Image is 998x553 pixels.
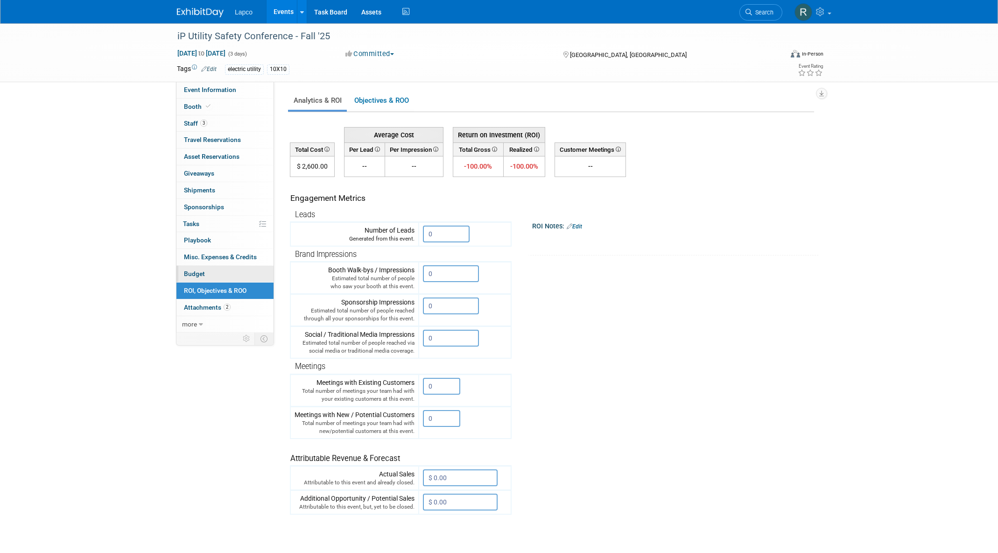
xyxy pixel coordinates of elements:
div: In-Person [801,50,823,57]
div: 10X10 [267,64,289,74]
th: Per Impression [385,142,443,156]
div: Meetings with New / Potential Customers [295,410,415,435]
a: Asset Reservations [176,149,274,165]
div: ROI Notes: [532,219,818,231]
a: Edit [567,223,582,230]
span: Brand Impressions [295,250,357,259]
span: Event Information [184,86,236,93]
a: Event Information [176,82,274,98]
div: Total number of meetings your team had with your existing customers at this event. [295,387,415,403]
div: Attributable to this event, but, yet to be closed. [295,503,415,511]
span: Attachments [184,304,231,311]
img: Ronnie Howard [794,3,812,21]
div: Estimated total number of people reached through all your sponsorships for this event. [295,307,415,323]
span: Travel Reservations [184,136,241,143]
th: Customer Meetings [555,142,626,156]
a: Travel Reservations [176,132,274,148]
a: Booth [176,99,274,115]
span: Search [752,9,773,16]
th: Total Cost [290,142,335,156]
span: Budget [184,270,205,277]
div: Generated from this event. [295,235,415,243]
a: Staff3 [176,115,274,132]
th: Realized [503,142,545,156]
i: Booth reservation complete [206,104,211,109]
span: [GEOGRAPHIC_DATA], [GEOGRAPHIC_DATA] [570,51,687,58]
a: Giveaways [176,165,274,182]
a: Sponsorships [176,199,274,215]
div: Sponsorship Impressions [295,298,415,323]
th: Average Cost [344,127,443,142]
span: -- [412,163,416,170]
a: Playbook [176,232,274,248]
td: $ 2,600.00 [290,156,335,177]
div: -- [559,162,622,171]
span: Leads [295,210,315,219]
span: Asset Reservations [184,153,239,160]
span: 3 [200,120,207,127]
span: Giveaways [184,170,214,177]
span: Tasks [183,220,199,227]
span: Playbook [184,236,211,244]
span: Staff [184,120,207,127]
div: Actual Sales [295,469,415,487]
a: Edit [201,66,217,72]
div: Attributable to this event and already closed. [295,479,415,487]
span: 2 [224,304,231,311]
a: Tasks [176,216,274,232]
div: iP Utility Safety Conference - Fall '25 [174,28,768,45]
th: Total Gross [453,142,504,156]
a: Attachments2 [176,299,274,316]
span: to [197,50,206,57]
span: -- [362,163,367,170]
span: more [182,320,197,328]
a: more [176,316,274,333]
div: Booth Walk-bys / Impressions [295,265,415,291]
div: Estimated total number of people reached via social media or traditional media coverage. [295,339,415,355]
div: Event Rating [798,64,823,69]
a: Budget [176,266,274,282]
a: Misc. Expenses & Credits [176,249,274,265]
img: Format-Inperson.png [791,50,800,57]
a: Objectives & ROO [349,92,414,110]
div: Estimated total number of people who saw your booth at this event. [295,275,415,291]
td: Personalize Event Tab Strip [239,333,255,345]
span: Sponsorships [184,203,224,211]
span: ROI, Objectives & ROO [184,287,246,294]
span: Misc. Expenses & Credits [184,253,257,261]
td: Tags [177,64,217,75]
a: Analytics & ROI [288,92,347,110]
span: -100.00% [510,162,538,170]
div: Meetings with Existing Customers [295,378,415,403]
a: ROI, Objectives & ROO [176,283,274,299]
div: Engagement Metrics [290,192,507,204]
span: (3 days) [227,51,247,57]
a: Search [739,4,782,21]
span: Meetings [295,362,325,371]
div: Total number of meetings your team had with new/potential customers at this event. [295,419,415,435]
button: Committed [342,49,398,59]
th: Per Lead [344,142,385,156]
a: Shipments [176,182,274,199]
img: ExhibitDay [177,8,224,17]
div: Event Format [727,49,823,63]
div: electric utility [225,64,264,74]
span: [DATE] [DATE] [177,49,226,57]
span: -100.00% [464,162,492,170]
span: Booth [184,103,212,110]
div: Social / Traditional Media Impressions [295,330,415,355]
th: Return on Investment (ROI) [453,127,545,142]
span: Lapco [235,8,253,16]
div: Attributable Revenue & Forecast [290,441,506,464]
div: Number of Leads [295,226,415,243]
span: Shipments [184,186,215,194]
div: Additional Opportunity / Potential Sales [295,494,415,511]
td: Toggle Event Tabs [255,333,274,345]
